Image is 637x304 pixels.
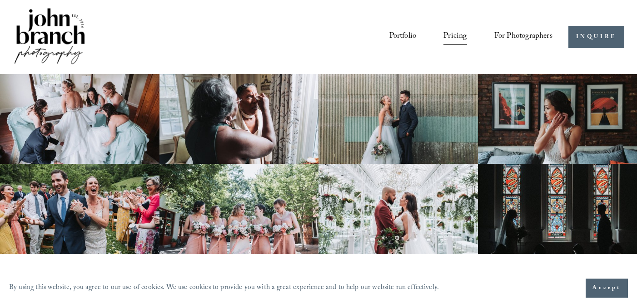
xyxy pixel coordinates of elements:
a: folder dropdown [494,29,552,46]
img: A bride and four bridesmaids in pink dresses, holding bouquets with pink and white flowers, smili... [159,164,319,254]
p: By using this website, you agree to our use of cookies. We use cookies to provide you with a grea... [9,281,439,295]
a: Pricing [443,29,467,46]
a: Portfolio [389,29,417,46]
img: John Branch IV Photography [13,6,86,68]
img: Bride and groom standing in an elegant greenhouse with chandeliers and lush greenery. [318,164,478,254]
span: Accept [592,284,621,293]
span: For Photographers [494,29,552,44]
a: INQUIRE [568,26,624,48]
img: Woman applying makeup to another woman near a window with floral curtains and autumn flowers. [159,74,319,164]
img: A bride and groom standing together, laughing, with the bride holding a bouquet in front of a cor... [318,74,478,164]
button: Accept [586,279,628,298]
